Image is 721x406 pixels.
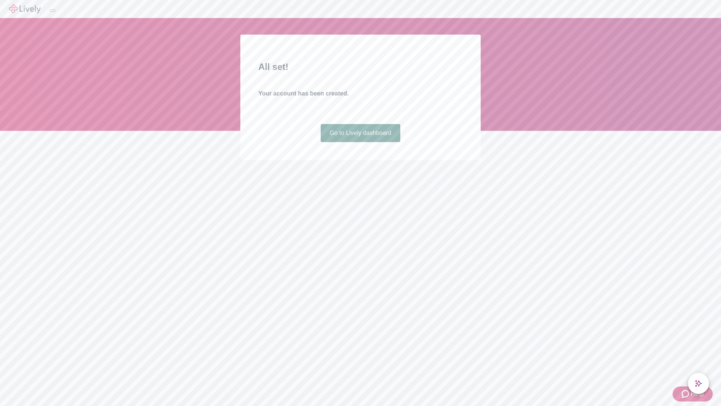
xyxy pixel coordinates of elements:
[50,9,56,12] button: Log out
[321,124,401,142] a: Go to Lively dashboard
[695,380,702,387] svg: Lively AI Assistant
[688,373,709,394] button: chat
[673,386,713,401] button: Zendesk support iconHelp
[691,389,704,398] span: Help
[682,389,691,398] svg: Zendesk support icon
[258,89,463,98] h4: Your account has been created.
[9,5,41,14] img: Lively
[258,60,463,74] h2: All set!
